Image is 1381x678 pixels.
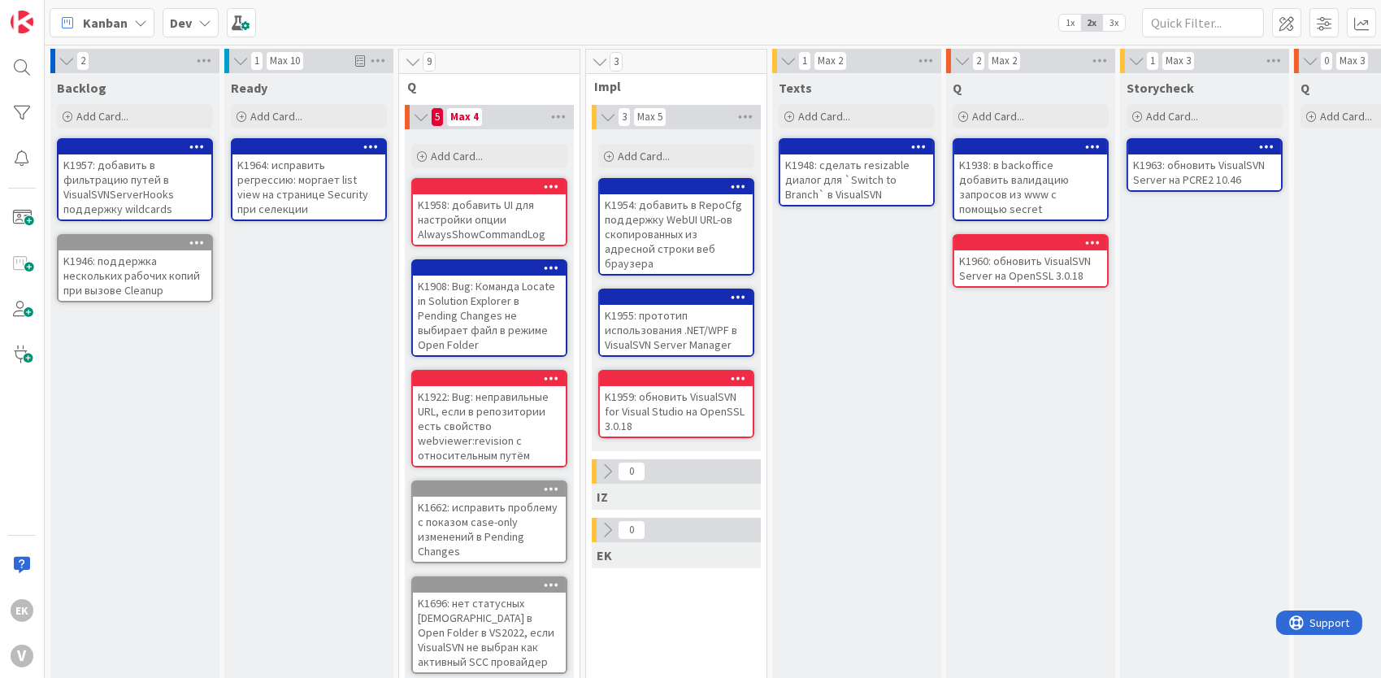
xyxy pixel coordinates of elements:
[250,51,263,71] span: 1
[954,236,1107,286] div: K1960: обновить VisualSVN Server на OpenSSL 3.0.18
[11,11,33,33] img: Visit kanbanzone.com
[250,109,302,124] span: Add Card...
[798,109,850,124] span: Add Card...
[600,180,753,274] div: K1954: добавить в RepoCfg поддержку WebUI URL-ов скопированных из адресной строки веб браузера
[954,140,1107,219] div: K1938: в backoffice добавить валидацию запросов из www с помощью secret
[600,290,753,355] div: K1955: прототип использования .NET/WPF в VisualSVN Server Manager
[59,236,211,301] div: K1946: поддержка нескольких рабочих копий при вызове Cleanup
[413,482,566,562] div: K1662: исправить проблему с показом case-only изменений в Pending Changes
[1142,8,1264,37] input: Quick Filter...
[59,250,211,301] div: K1946: поддержка нескольких рабочих копий при вызове Cleanup
[618,107,631,127] span: 3
[59,140,211,219] div: K1957: добавить в фильтрацию путей в VisualSVNServerHooks поддержку wildcards
[618,462,645,481] span: 0
[818,57,843,65] div: Max 2
[413,386,566,466] div: K1922: Bug: неправильные URL, если в репозитории есть свойство webviewer:revision с относительным...
[600,386,753,437] div: K1959: обновить VisualSVN for Visual Studio на OpenSSL 3.0.18
[780,154,933,205] div: K1948: сделать resizable диалог для `Switch to Branch` в VisualSVN
[413,593,566,672] div: K1696: нет статусных [DEMOGRAPHIC_DATA] в Open Folder в VS2022, если VisualSVN не выбран как акти...
[1166,57,1191,65] div: Max 3
[413,497,566,562] div: K1662: исправить проблему с показом case-only изменений в Pending Changes
[618,149,670,163] span: Add Card...
[431,107,444,127] span: 5
[170,15,192,31] b: Dev
[76,109,128,124] span: Add Card...
[83,13,128,33] span: Kanban
[594,78,746,94] span: Impl
[610,52,623,72] span: 3
[1301,80,1309,96] span: Q
[1128,154,1281,190] div: K1963: обновить VisualSVN Server на PCRE2 10.46
[780,140,933,205] div: K1948: сделать resizable диалог для `Switch to Branch` в VisualSVN
[1146,51,1159,71] span: 1
[597,547,612,563] span: EK
[11,645,33,667] div: V
[413,276,566,355] div: K1908: Bug: Команда Locate in Solution Explorer в Pending Changes не выбирает файл в режиме Open ...
[423,52,436,72] span: 9
[431,149,483,163] span: Add Card...
[270,57,300,65] div: Max 10
[57,80,106,96] span: Backlog
[232,154,385,219] div: K1964: исправить регрессию: моргает list view на странице Security при селекции
[1340,57,1365,65] div: Max 3
[779,80,812,96] span: Texts
[232,140,385,219] div: K1964: исправить регрессию: моргает list view на странице Security при селекции
[11,599,33,622] div: EK
[1320,109,1372,124] span: Add Card...
[1320,51,1333,71] span: 0
[637,113,662,121] div: Max 5
[231,80,267,96] span: Ready
[34,2,74,22] span: Support
[1081,15,1103,31] span: 2x
[954,250,1107,286] div: K1960: обновить VisualSVN Server на OpenSSL 3.0.18
[413,372,566,466] div: K1922: Bug: неправильные URL, если в репозитории есть свойство webviewer:revision с относительным...
[59,154,211,219] div: K1957: добавить в фильтрацию путей в VisualSVNServerHooks поддержку wildcards
[600,372,753,437] div: K1959: обновить VisualSVN for Visual Studio на OpenSSL 3.0.18
[1103,15,1125,31] span: 3x
[992,57,1017,65] div: Max 2
[1128,140,1281,190] div: K1963: обновить VisualSVN Server на PCRE2 10.46
[413,578,566,672] div: K1696: нет статусных [DEMOGRAPHIC_DATA] в Open Folder в VS2022, если VisualSVN не выбран как акти...
[954,154,1107,219] div: K1938: в backoffice добавить валидацию запросов из www с помощью secret
[972,109,1024,124] span: Add Card...
[972,51,985,71] span: 2
[450,113,479,121] div: Max 4
[413,261,566,355] div: K1908: Bug: Команда Locate in Solution Explorer в Pending Changes не выбирает файл в режиме Open ...
[76,51,89,71] span: 2
[600,305,753,355] div: K1955: прототип использования .NET/WPF в VisualSVN Server Manager
[413,194,566,245] div: K1958: добавить UI для настройки опции AlwaysShowCommandLog
[953,80,962,96] span: Q
[407,78,559,94] span: Q
[1059,15,1081,31] span: 1x
[618,520,645,540] span: 0
[798,51,811,71] span: 1
[1127,80,1194,96] span: Storycheck
[413,180,566,245] div: K1958: добавить UI для настройки опции AlwaysShowCommandLog
[1146,109,1198,124] span: Add Card...
[600,194,753,274] div: K1954: добавить в RepoCfg поддержку WebUI URL-ов скопированных из адресной строки веб браузера
[597,489,608,505] span: IZ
